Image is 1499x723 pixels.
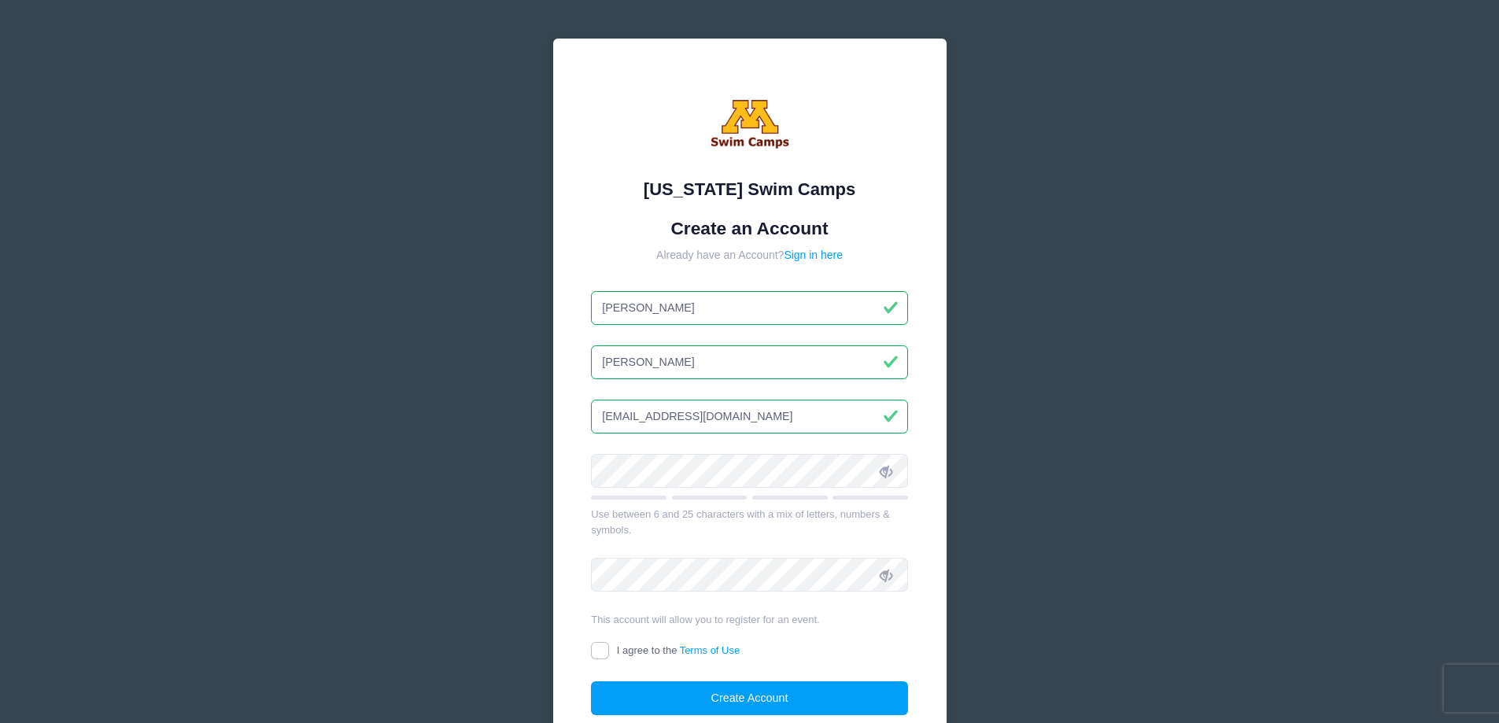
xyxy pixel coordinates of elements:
[591,247,908,264] div: Already have an Account?
[591,681,908,715] button: Create Account
[703,77,797,172] img: Minnesota Swim Camps
[591,400,908,433] input: Email
[591,218,908,239] h1: Create an Account
[591,642,609,660] input: I agree to theTerms of Use
[784,249,843,261] a: Sign in here
[591,345,908,379] input: Last Name
[680,644,740,656] a: Terms of Use
[591,507,908,537] div: Use between 6 and 25 characters with a mix of letters, numbers & symbols.
[591,612,908,628] div: This account will allow you to register for an event.
[591,291,908,325] input: First Name
[591,176,908,202] div: [US_STATE] Swim Camps
[617,644,740,656] span: I agree to the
